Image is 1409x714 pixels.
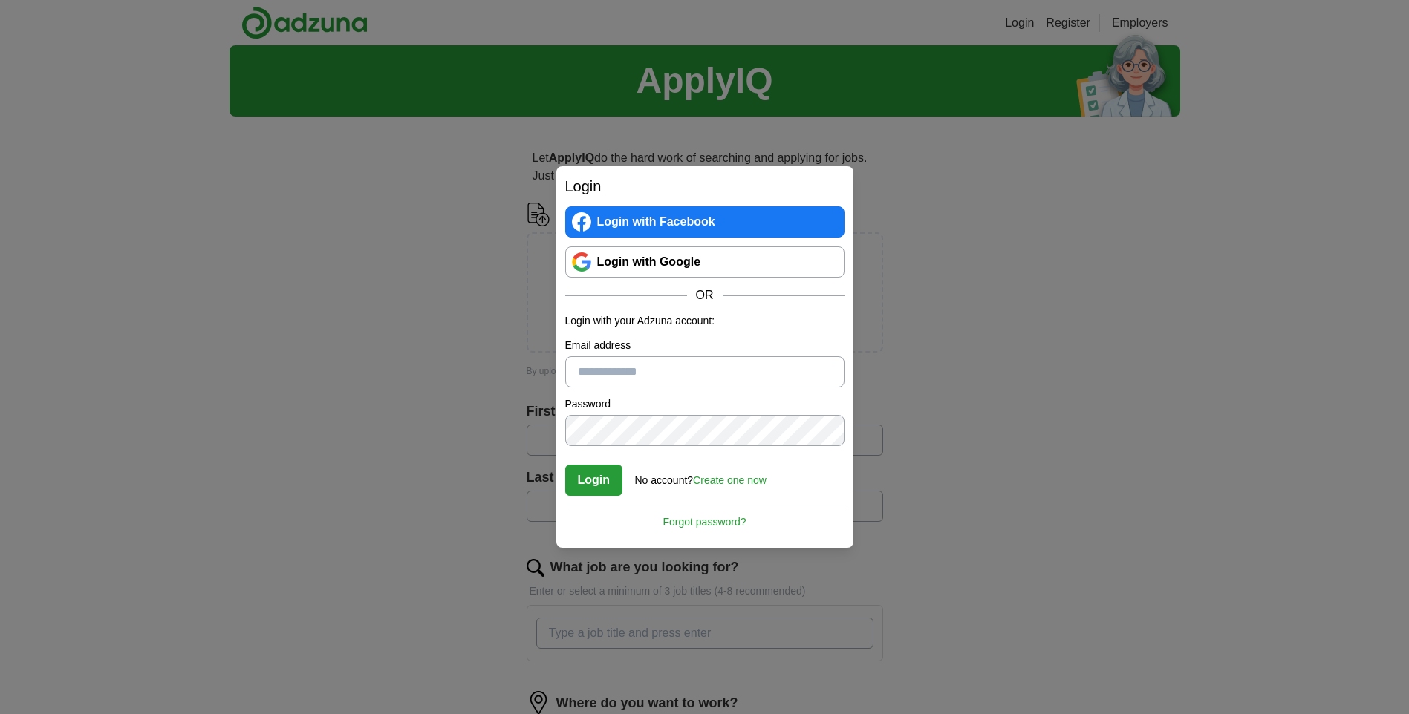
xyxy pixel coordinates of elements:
div: No account? [635,464,767,488]
p: Login with your Adzuna account: [565,313,845,329]
label: Email address [565,338,845,353]
a: Login with Facebook [565,206,845,238]
a: Forgot password? [565,505,845,530]
h2: Login [565,175,845,197]
a: Create one now [693,474,767,486]
button: Login [565,465,623,496]
span: OR [687,286,723,304]
label: Password [565,396,845,412]
a: Login with Google [565,246,845,278]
